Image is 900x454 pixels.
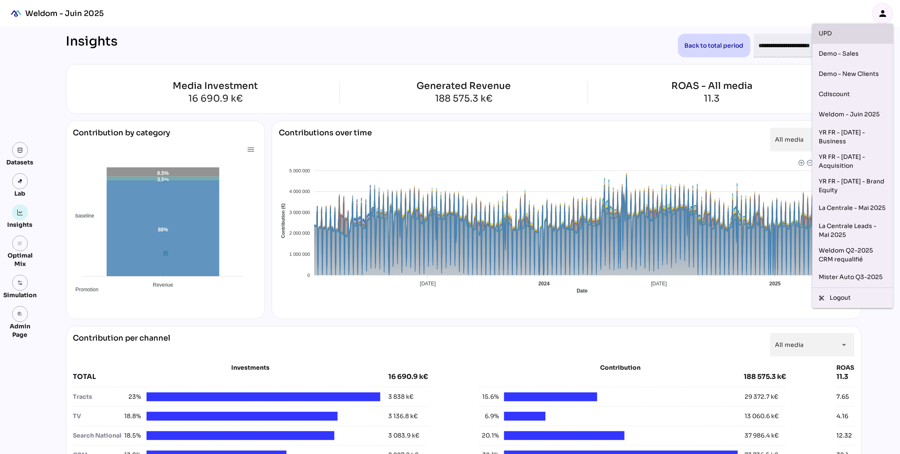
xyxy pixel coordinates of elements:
[73,412,121,421] div: TV
[420,281,436,287] tspan: [DATE]
[837,392,849,401] div: 7.65
[73,363,428,372] div: Investments
[389,412,418,421] div: 3 136.8 k€
[819,153,887,170] div: YR FR - [DATE] - Acquisition
[389,392,414,401] div: 3 838 k€
[819,128,887,146] div: YR FR - [DATE] - Business
[744,372,786,382] div: 188 575.3 k€
[819,27,887,40] div: UPD
[671,94,753,103] div: 11.3
[819,88,887,101] div: Cdiscount
[819,295,825,301] i: content_cut
[479,431,499,440] span: 20.1%
[73,128,258,145] div: Contribution by category
[389,372,428,382] div: 16 690.9 k€
[73,392,121,401] div: Tracts
[73,372,389,382] div: TOTAL
[819,108,887,121] div: Weldom - Juin 2025
[837,431,852,440] div: 12.32
[17,147,23,153] img: data.svg
[839,340,849,350] i: arrow_drop_down
[17,178,23,184] img: lab.svg
[819,201,887,215] div: La Centrale - Mai 2025
[307,273,310,278] tspan: 0
[289,189,310,194] tspan: 4 000 000
[289,231,310,236] tspan: 2 000 000
[289,168,310,173] tspan: 5 000 000
[819,246,887,264] div: Weldom Q2-2025 CRM requalifié
[651,281,667,287] tspan: [DATE]
[775,341,804,349] span: All media
[66,34,118,57] div: Insights
[685,40,744,51] span: Back to total period
[775,136,804,143] span: All media
[819,271,887,284] div: Mister Auto Q3-2025
[73,333,171,357] div: Contribution per channel
[121,412,142,421] span: 18.8%
[289,210,310,215] tspan: 3 000 000
[17,210,23,215] img: graph.svg
[3,322,37,339] div: Admin Page
[3,251,37,268] div: Optimal Mix
[7,158,34,167] div: Datasets
[25,8,104,19] div: Weldom - Juin 2025
[878,8,888,19] i: person
[17,280,23,286] img: settings.svg
[500,363,741,372] div: Contribution
[417,81,511,91] div: Generated Revenue
[121,431,142,440] span: 18.5%
[121,392,142,401] span: 23%
[152,282,173,288] tspan: Revenue
[745,392,778,401] div: 29 372.7 k€
[8,220,33,229] div: Insights
[7,4,25,23] div: mediaROI
[577,288,588,294] text: Date
[3,291,37,299] div: Simulation
[837,372,855,382] div: 11.3
[11,189,29,198] div: Lab
[479,392,499,401] span: 15.6%
[479,412,499,421] span: 6.9%
[745,412,779,421] div: 13 060.6 k€
[91,81,339,91] div: Media Investment
[745,431,779,440] div: 37 986.4 k€
[819,67,887,81] div: Demo - New Clients
[17,241,23,247] i: grain
[69,287,99,293] span: Promotion
[91,94,339,103] div: 16 690.9 k€
[417,94,511,103] div: 188 575.3 k€
[807,159,812,165] div: Zoom Out
[819,222,887,239] div: La Centrale Leads - Mai 2025
[289,252,310,257] tspan: 1 000 000
[69,213,94,219] span: baseline
[279,128,372,151] div: Contributions over time
[819,47,887,61] div: Demo - Sales
[246,145,254,153] div: Menu
[830,293,887,302] div: Logout
[73,431,121,440] div: Search National
[678,34,750,57] button: Back to total period
[837,363,855,372] div: ROAS
[798,159,804,165] div: Zoom In
[389,431,420,440] div: 3 083.9 k€
[671,81,753,91] div: ROAS - All media
[17,311,23,317] i: admin_panel_settings
[280,203,286,238] text: Contribution (€)
[538,281,550,287] tspan: 2024
[819,177,887,195] div: YR FR - [DATE] - Brand Equity
[837,412,849,421] div: 4.16
[769,281,781,287] tspan: 2025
